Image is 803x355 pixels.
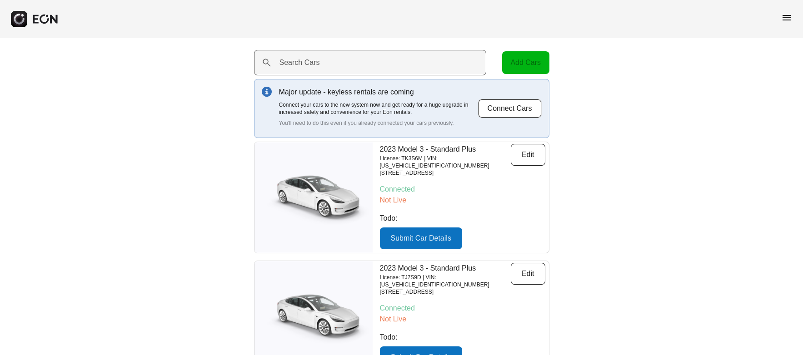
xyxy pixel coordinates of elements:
[380,169,511,177] p: [STREET_ADDRESS]
[380,332,545,343] p: Todo:
[380,195,545,206] p: Not Live
[781,12,792,23] span: menu
[380,274,511,288] p: License: TJ7S9D | VIN: [US_VEHICLE_IDENTIFICATION_NUMBER]
[279,57,320,68] label: Search Cars
[380,213,545,224] p: Todo:
[279,119,478,127] p: You'll need to do this even if you already connected your cars previously.
[380,144,511,155] p: 2023 Model 3 - Standard Plus
[279,87,478,98] p: Major update - keyless rentals are coming
[478,99,542,118] button: Connect Cars
[380,155,511,169] p: License: TK3S6M | VIN: [US_VEHICLE_IDENTIFICATION_NUMBER]
[380,184,545,195] p: Connected
[380,263,511,274] p: 2023 Model 3 - Standard Plus
[511,144,545,166] button: Edit
[380,288,511,296] p: [STREET_ADDRESS]
[262,87,272,97] img: info
[511,263,545,285] button: Edit
[380,227,462,249] button: Submit Car Details
[254,287,373,346] img: car
[279,101,478,116] p: Connect your cars to the new system now and get ready for a huge upgrade in increased safety and ...
[380,314,545,325] p: Not Live
[380,303,545,314] p: Connected
[254,168,373,227] img: car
